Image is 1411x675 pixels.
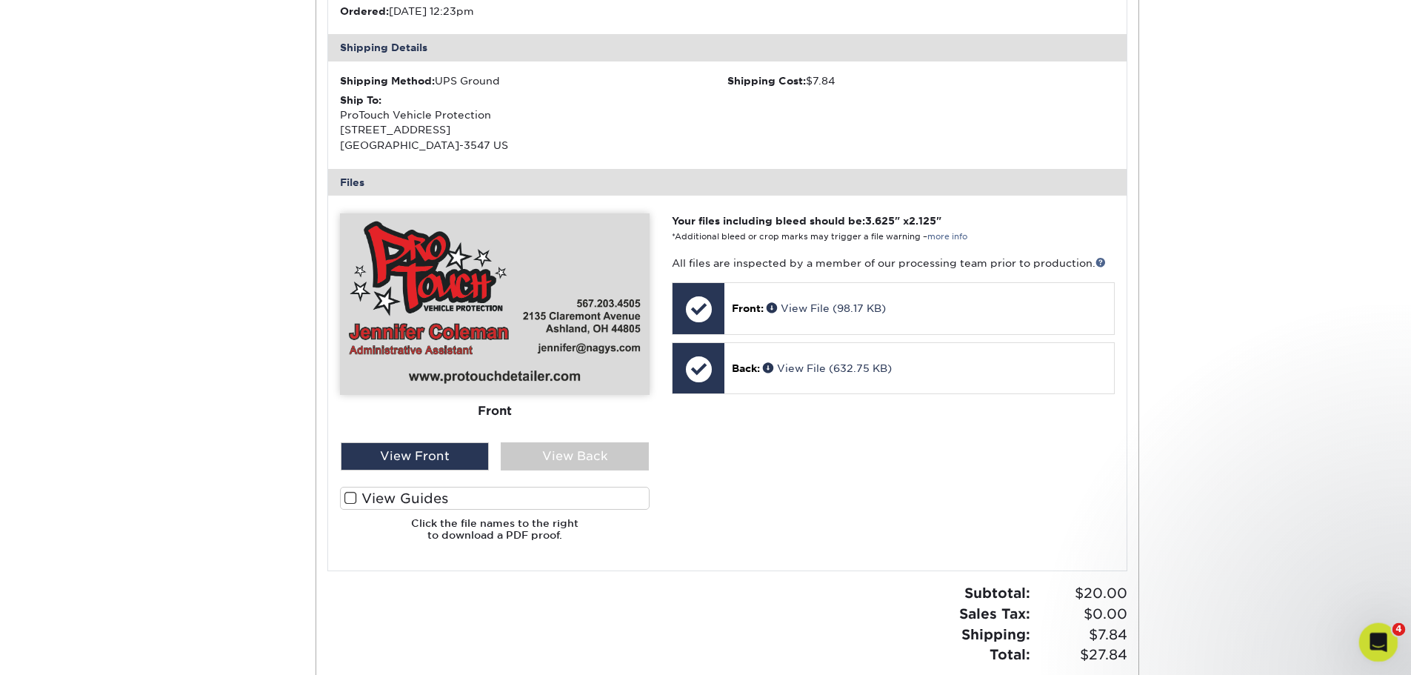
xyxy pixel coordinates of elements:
div: Creating Print-Ready Files [21,333,275,360]
img: Profile image for Erica [159,24,188,53]
p: All files are inspected by a member of our processing team prior to production. [672,256,1114,270]
span: Home [33,499,66,510]
strong: Subtotal: [964,585,1030,601]
div: Shipping Information and Services [30,366,248,382]
button: Search for help [21,270,275,299]
iframe: Intercom live chat [1359,623,1398,662]
button: Messages [99,462,197,522]
div: Shipping Details [328,34,1127,61]
strong: Shipping: [961,626,1030,642]
span: Back: [732,362,760,374]
p: Hi [PERSON_NAME] 👋 [30,105,267,156]
img: Profile image for JenM [215,24,244,53]
a: more info [927,232,967,242]
strong: Ordered: [340,5,389,17]
div: Every Door Direct Mail® [96,442,266,457]
h6: Click the file names to the right to download a PDF proof. [340,517,650,553]
p: How can we help? [30,156,267,181]
div: View Front [341,442,489,470]
div: We typically reply in a few minutes [30,227,247,243]
span: Search for help [30,277,120,293]
div: Canva- Creating Print-Ready Files [30,393,248,409]
img: logo [30,30,129,51]
strong: Shipping Method: [340,75,435,87]
div: Close [255,24,281,50]
strong: Shipping Cost: [727,75,806,87]
a: View File (98.17 KB) [767,302,886,314]
div: ProTouch Vehicle Protection [STREET_ADDRESS] [GEOGRAPHIC_DATA]-3547 US [340,93,727,153]
small: *Additional bleed or crop marks may trigger a file warning – [672,232,967,242]
div: Shipping Information and Services [21,360,275,388]
div: Print Order Status [21,305,275,333]
strong: Your files including bleed should be: " x " [672,215,941,227]
div: Print Order Status [30,311,248,327]
span: $27.84 [1035,645,1127,665]
div: Creating Print-Ready Files [30,339,248,354]
span: Front: [732,302,764,314]
div: Front [340,395,650,428]
div: $7.84 [727,73,1115,88]
img: Profile image for Avery [187,24,216,53]
strong: Total: [990,646,1030,662]
div: View Back [501,442,649,470]
span: 4 [1392,623,1406,636]
span: Reach the customers that matter most, for less. [96,459,230,486]
div: UPS Ground [340,73,727,88]
div: Send us a message [30,212,247,227]
span: $0.00 [1035,604,1127,625]
span: Messages [123,499,174,510]
label: View Guides [340,487,650,510]
iframe: Google Customer Reviews [1289,635,1411,675]
div: Send us a messageWe typically reply in a few minutes [15,199,281,256]
a: View File (632.75 KB) [763,362,892,374]
div: Every Door Direct Mail®Reach the customers that matter most, for less. [16,430,281,500]
li: [DATE] 12:23pm [340,4,727,19]
span: $7.84 [1035,625,1127,645]
div: Files [328,169,1127,196]
span: 3.625 [865,215,895,227]
span: Help [235,499,258,510]
strong: Ship To: [340,94,381,106]
div: Canva- Creating Print-Ready Files [21,388,275,415]
button: Help [198,462,296,522]
span: $20.00 [1035,583,1127,604]
span: 2.125 [909,215,936,227]
strong: Sales Tax: [959,605,1030,622]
